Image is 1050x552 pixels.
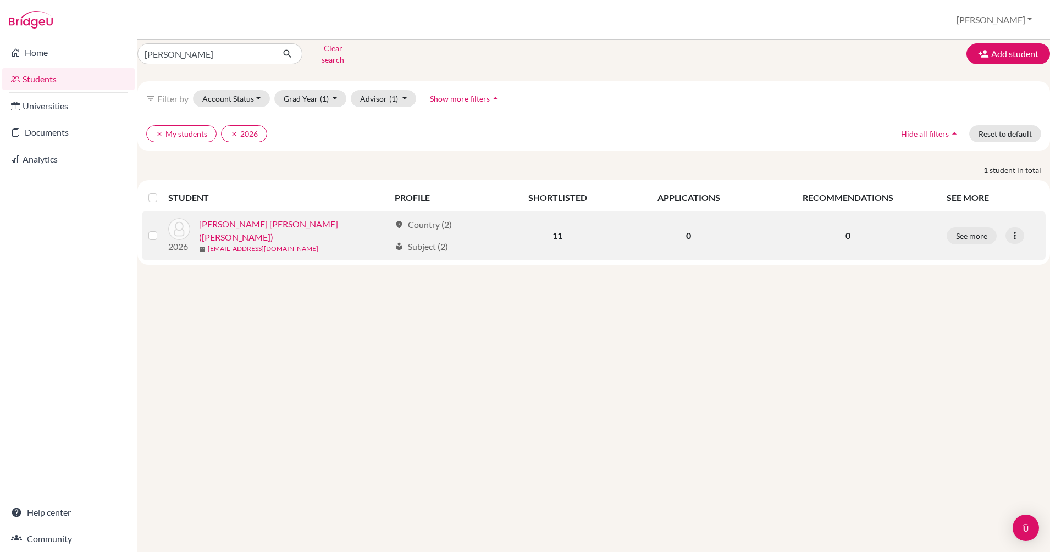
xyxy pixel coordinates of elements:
a: [EMAIL_ADDRESS][DOMAIN_NAME] [208,244,318,254]
img: Bridge-U [9,11,53,29]
i: clear [156,130,163,138]
a: Documents [2,121,135,143]
td: 11 [494,211,621,260]
th: STUDENT [168,185,388,211]
span: mail [199,246,206,253]
a: Home [2,42,135,64]
span: location_on [395,220,404,229]
i: clear [230,130,238,138]
div: Open Intercom Messenger [1013,515,1039,541]
td: 0 [621,211,756,260]
span: Filter by [157,93,189,104]
button: Grad Year(1) [274,90,347,107]
button: clear2026 [221,125,267,142]
strong: 1 [983,164,990,176]
span: (1) [320,94,329,103]
a: Community [2,528,135,550]
i: filter_list [146,94,155,103]
img: Nguyen, Phuc Mai Khanh (Sarah) [168,218,190,240]
span: Hide all filters [901,129,949,138]
p: 2026 [168,240,190,253]
a: Help center [2,501,135,523]
button: Show more filtersarrow_drop_up [421,90,510,107]
button: Account Status [193,90,270,107]
a: Analytics [2,148,135,170]
a: [PERSON_NAME] [PERSON_NAME] ([PERSON_NAME]) [199,218,390,244]
button: Hide all filtersarrow_drop_up [892,125,969,142]
span: Show more filters [430,94,490,103]
i: arrow_drop_up [949,128,960,139]
p: 0 [762,229,933,242]
input: Find student by name... [137,43,274,64]
span: local_library [395,242,404,251]
th: APPLICATIONS [621,185,756,211]
th: SHORTLISTED [494,185,621,211]
button: [PERSON_NAME] [952,9,1037,30]
a: Universities [2,95,135,117]
div: Subject (2) [395,240,448,253]
span: (1) [389,94,398,103]
button: Add student [966,43,1050,64]
th: SEE MORE [940,185,1046,211]
button: Advisor(1) [351,90,416,107]
th: PROFILE [388,185,494,211]
button: clearMy students [146,125,217,142]
a: Students [2,68,135,90]
button: Reset to default [969,125,1041,142]
button: See more [947,227,997,244]
button: Clear search [302,40,363,68]
th: RECOMMENDATIONS [756,185,940,211]
div: Country (2) [395,218,452,231]
span: student in total [990,164,1050,176]
i: arrow_drop_up [490,93,501,104]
